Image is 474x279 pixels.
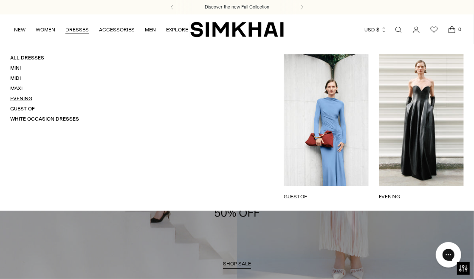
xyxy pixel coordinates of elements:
span: 0 [456,25,464,33]
a: Discover the new Fall Collection [205,4,269,11]
a: SIMKHAI [190,21,284,38]
button: USD $ [364,20,387,39]
a: WOMEN [36,20,55,39]
a: EXPLORE [166,20,188,39]
a: ACCESSORIES [99,20,135,39]
a: Go to the account page [408,21,425,38]
a: Open search modal [390,21,407,38]
a: Wishlist [426,21,443,38]
iframe: Gorgias live chat messenger [432,239,466,271]
a: DRESSES [65,20,89,39]
a: NEW [14,20,25,39]
a: Open cart modal [443,21,460,38]
a: MEN [145,20,156,39]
